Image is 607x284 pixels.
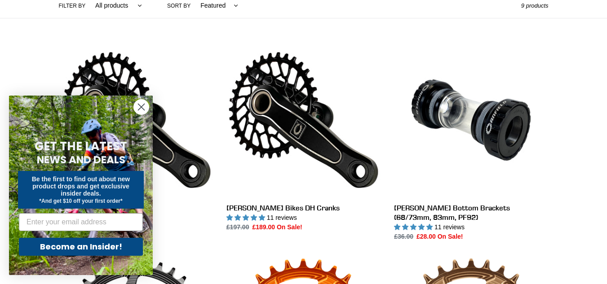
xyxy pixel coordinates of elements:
span: Be the first to find out about new product drops and get exclusive insider deals. [32,175,130,197]
button: Become an Insider! [19,238,143,256]
label: Sort by [167,2,191,10]
span: NEWS AND DEALS [37,153,125,167]
label: Filter by [59,2,86,10]
input: Enter your email address [19,213,143,231]
span: *And get $10 off your first order* [39,198,122,204]
span: 9 products [521,2,549,9]
span: GET THE LATEST [35,138,127,154]
button: Close dialog [133,99,149,115]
